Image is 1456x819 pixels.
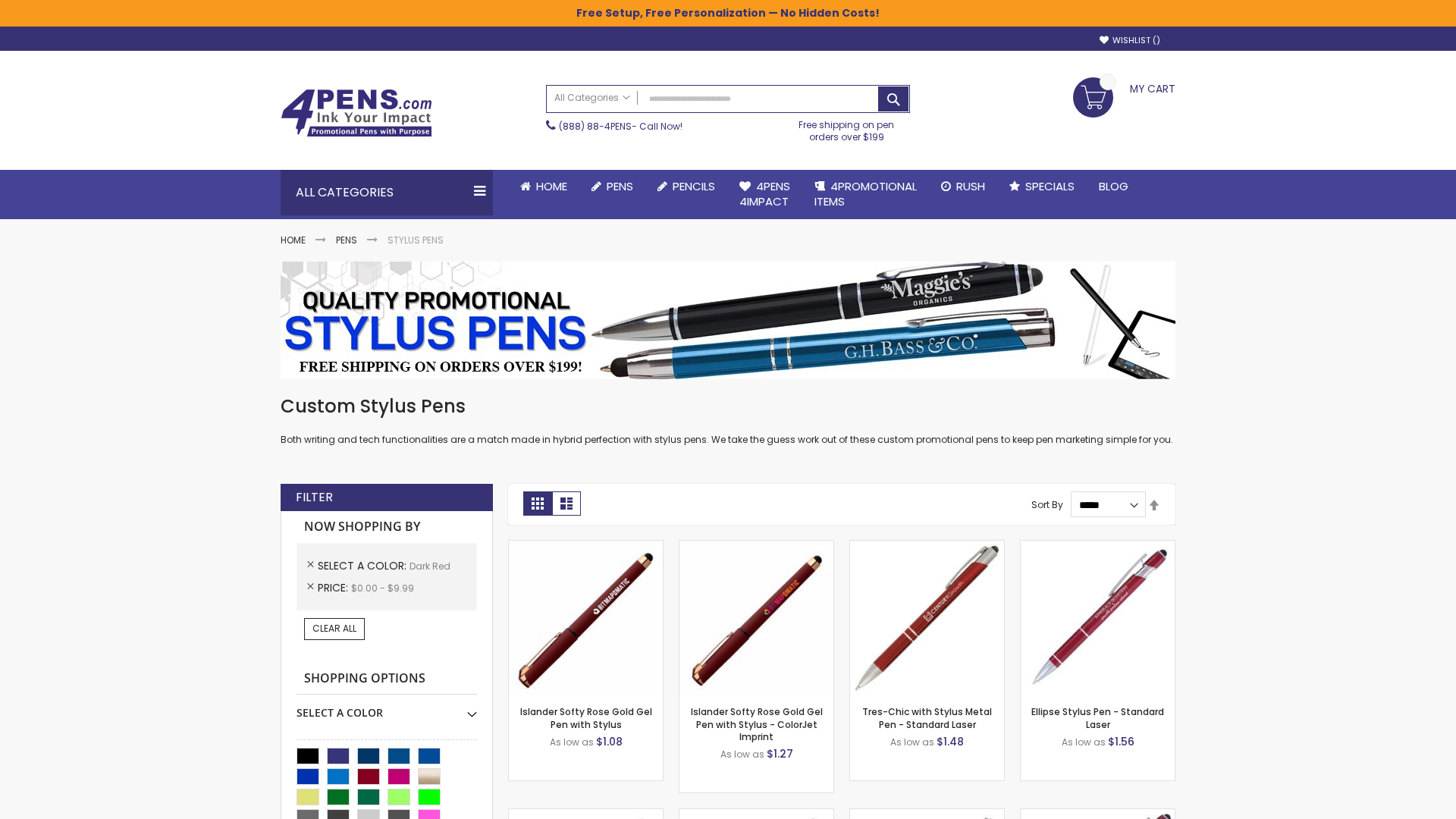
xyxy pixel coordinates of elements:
[850,541,1004,695] img: Tres-Chic with Stylus Metal Pen - Standard Laser-Dark Red
[956,178,985,194] span: Rush
[691,705,823,742] a: Islander Softy Rose Gold Gel Pen with Stylus - ColorJet Imprint
[1099,178,1128,194] span: Blog
[409,560,450,573] span: Dark Red
[547,86,638,111] a: All Categories
[523,491,552,516] strong: Grid
[508,170,579,203] a: Home
[550,736,594,748] span: As low as
[890,736,934,748] span: As low as
[281,234,306,246] a: Home
[862,705,992,730] a: Tres-Chic with Stylus Metal Pen - Standard Laser
[281,89,432,137] img: 4Pens Custom Pens and Promotional Products
[1025,178,1075,194] span: Specials
[388,234,444,246] strong: Stylus Pens
[596,734,623,749] span: $1.08
[281,170,493,215] div: All Categories
[679,540,833,553] a: Islander Softy Rose Gold Gel Pen with Stylus - ColorJet Imprint-Dark Red
[297,663,477,695] strong: Shopping Options
[1087,170,1141,203] a: Blog
[296,489,333,506] strong: Filter
[297,511,477,543] strong: Now Shopping by
[937,734,964,749] span: $1.48
[645,170,727,203] a: Pencils
[850,540,1004,553] a: Tres-Chic with Stylus Metal Pen - Standard Laser-Dark Red
[739,178,790,209] span: 4Pens 4impact
[559,120,632,133] a: (888) 88-4PENS
[351,582,414,595] span: $0.00 - $9.99
[520,705,652,730] a: Islander Softy Rose Gold Gel Pen with Stylus
[536,178,567,194] span: Home
[1021,541,1175,695] img: Ellipse Stylus Pen - Standard Laser-Dark Red
[509,540,663,553] a: Islander Softy Rose Gold Gel Pen with Stylus-Dark Red
[312,622,356,635] span: Clear All
[559,120,682,133] span: - Call Now!
[802,170,929,219] a: 4PROMOTIONALITEMS
[1100,35,1160,46] a: Wishlist
[554,92,630,104] span: All Categories
[1062,736,1106,748] span: As low as
[281,262,1175,379] img: Stylus Pens
[767,746,793,761] span: $1.27
[1031,705,1164,730] a: Ellipse Stylus Pen - Standard Laser
[929,170,997,203] a: Rush
[720,748,764,761] span: As low as
[509,541,663,695] img: Islander Softy Rose Gold Gel Pen with Stylus-Dark Red
[673,178,715,194] span: Pencils
[297,695,477,720] div: Select A Color
[607,178,633,194] span: Pens
[783,113,911,143] div: Free shipping on pen orders over $199
[281,394,1175,447] div: Both writing and tech functionalities are a match made in hybrid perfection with stylus pens. We ...
[997,170,1087,203] a: Specials
[318,558,409,573] span: Select A Color
[1108,734,1134,749] span: $1.56
[281,394,1175,419] h1: Custom Stylus Pens
[318,580,351,595] span: Price
[679,541,833,695] img: Islander Softy Rose Gold Gel Pen with Stylus - ColorJet Imprint-Dark Red
[579,170,645,203] a: Pens
[727,170,802,219] a: 4Pens4impact
[1031,498,1063,511] label: Sort By
[814,178,917,209] span: 4PROMOTIONAL ITEMS
[1021,540,1175,553] a: Ellipse Stylus Pen - Standard Laser-Dark Red
[336,234,357,246] a: Pens
[304,618,365,639] a: Clear All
